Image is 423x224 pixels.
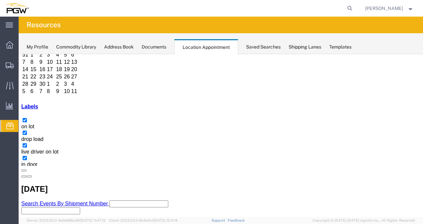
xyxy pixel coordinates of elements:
[11,12,20,19] td: 15
[3,5,11,11] td: 7
[3,12,11,19] td: 14
[27,218,106,222] span: Server: 2025.20.0-5efa686e39f
[4,64,8,68] input: on lot
[4,89,8,93] input: live driver on lot
[142,44,166,51] div: Documents
[28,5,37,11] td: 10
[37,27,45,33] td: 2
[37,19,45,26] td: 25
[45,12,52,19] td: 19
[104,44,134,51] div: Address Book
[4,102,8,106] input: in door
[27,44,48,51] div: My Profile
[56,44,96,51] div: Commodity Library
[3,34,11,41] td: 5
[3,50,20,55] a: Labels
[4,76,8,81] input: drop load
[3,107,19,113] span: in door
[28,12,37,19] td: 17
[289,44,321,51] div: Shipping Lanes
[27,17,61,33] h4: Resources
[28,19,37,26] td: 24
[329,44,352,51] div: Templates
[228,218,245,222] a: Feedback
[3,147,89,152] span: Search Events By Shipment Number
[21,34,27,41] td: 7
[154,218,178,222] span: [DATE] 12:11:14
[5,3,29,13] img: logo
[37,5,45,11] td: 11
[21,12,27,19] td: 16
[109,218,178,222] span: Client: 2025.20.0-8c6e0cf
[19,54,423,217] iframe: FS Legacy Container
[52,34,60,41] td: 11
[3,95,40,100] span: live driver on lot
[313,218,415,223] span: Copyright © [DATE]-[DATE] Agistix Inc., All Rights Reserved
[37,12,45,19] td: 18
[3,147,91,152] a: Search Events By Shipment Number
[365,4,414,12] button: [PERSON_NAME]
[52,12,60,19] td: 20
[52,5,60,11] td: 13
[81,218,106,222] span: [DATE] 11:47:12
[246,44,281,51] div: Saved Searches
[3,69,16,75] span: on lot
[45,27,52,33] td: 3
[3,130,402,140] h2: [DATE]
[28,34,37,41] td: 8
[365,5,403,12] span: Adrian Castro
[3,27,11,33] td: 28
[21,5,27,11] td: 9
[37,34,45,41] td: 9
[11,27,20,33] td: 29
[211,218,228,222] a: Support
[3,82,25,88] span: drop load
[52,19,60,26] td: 27
[174,39,238,55] div: Location Appointment
[21,19,27,26] td: 23
[3,19,11,26] td: 21
[45,34,52,41] td: 10
[45,19,52,26] td: 26
[11,34,20,41] td: 6
[45,5,52,11] td: 12
[11,19,20,26] td: 22
[28,27,37,33] td: 1
[21,27,27,33] td: 30
[11,5,20,11] td: 8
[52,27,60,33] td: 4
